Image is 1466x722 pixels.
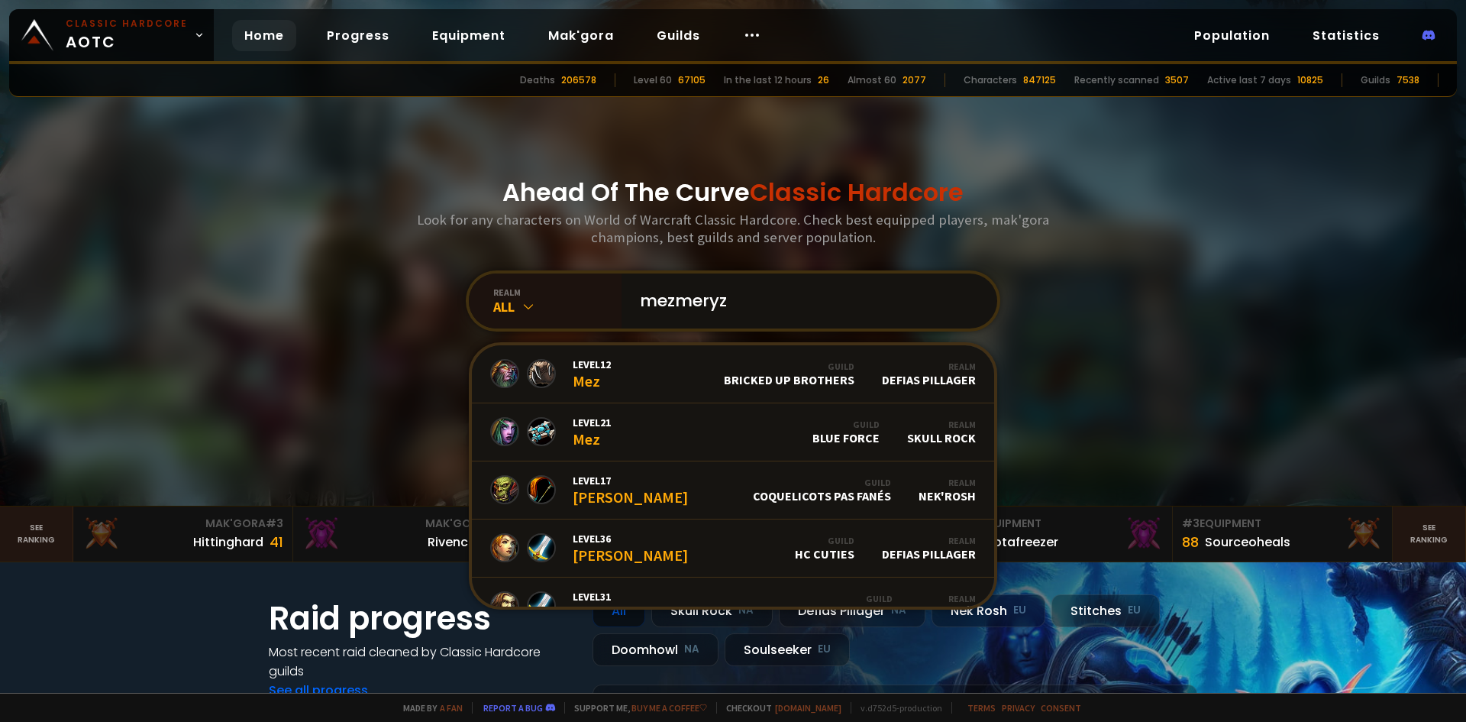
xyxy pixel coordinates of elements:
[472,345,994,403] a: Level12MezGuildBRICKED UP BROTHERSRealmDefias Pillager
[573,532,688,546] span: Level 36
[678,73,706,87] div: 67105
[66,17,188,53] span: AOTC
[724,361,854,387] div: BRICKED UP BROTHERS
[9,9,214,61] a: Classic HardcoreAOTC
[779,594,925,627] div: Defias Pillager
[903,73,926,87] div: 2077
[772,593,893,620] div: Fishermans Friends
[573,416,611,448] div: Mez
[920,593,976,604] div: Realm
[520,73,555,87] div: Deaths
[953,507,1173,562] a: #2Equipment88Notafreezer
[882,535,976,546] div: Realm
[269,643,574,681] h4: Most recent raid cleaned by Classic Hardcore guilds
[634,73,672,87] div: Level 60
[907,419,976,445] div: Skull Rock
[1397,73,1419,87] div: 7538
[472,578,994,636] a: Level31[PERSON_NAME]GuildFishermans FriendsRealmStitches
[964,73,1017,87] div: Characters
[573,358,611,371] span: Level 12
[1182,516,1383,532] div: Equipment
[573,416,611,429] span: Level 21
[772,593,893,604] div: Guild
[631,274,979,329] input: Search a character...
[724,73,812,87] div: In the last 12 hours
[536,20,626,51] a: Mak'gora
[1041,702,1081,714] a: Consent
[716,702,841,714] span: Checkout
[1173,507,1393,562] a: #3Equipment88Sourceoheals
[394,702,463,714] span: Made by
[573,590,688,604] span: Level 31
[66,17,188,31] small: Classic Hardcore
[483,702,543,714] a: Report a bug
[725,633,850,666] div: Soulseeker
[967,702,996,714] a: Terms
[818,73,829,87] div: 26
[753,477,891,488] div: Guild
[919,477,976,503] div: Nek'Rosh
[631,702,707,714] a: Buy me a coffee
[644,20,712,51] a: Guilds
[493,287,622,298] div: realm
[493,298,622,316] div: All
[269,594,574,643] h1: Raid progress
[1361,73,1390,87] div: Guilds
[1205,533,1290,552] div: Sourceoheals
[818,642,831,657] small: EU
[882,361,976,372] div: Realm
[440,702,463,714] a: a fan
[472,520,994,578] a: Level36[PERSON_NAME]GuildHC CutiesRealmDefias Pillager
[907,419,976,430] div: Realm
[302,516,503,532] div: Mak'Gora
[651,594,773,627] div: Skull Rock
[73,507,293,562] a: Mak'Gora#3Hittinghard41
[851,702,942,714] span: v. d752d5 - production
[795,535,854,562] div: HC Cuties
[573,590,688,623] div: [PERSON_NAME]
[1023,73,1056,87] div: 847125
[1182,532,1199,552] div: 88
[962,516,1163,532] div: Equipment
[753,477,891,503] div: Coquelicots pas Fanés
[266,516,283,531] span: # 3
[738,603,754,618] small: NA
[724,361,854,372] div: Guild
[1300,20,1392,51] a: Statistics
[232,20,296,51] a: Home
[82,516,283,532] div: Mak'Gora
[920,593,976,620] div: Stitches
[193,533,263,552] div: Hittinghard
[472,461,994,520] a: Level17[PERSON_NAME]GuildCoquelicots pas FanésRealmNek'Rosh
[1128,603,1141,618] small: EU
[812,419,880,445] div: Blue Force
[269,682,368,699] a: See all progress
[775,702,841,714] a: [DOMAIN_NAME]
[573,474,688,507] div: [PERSON_NAME]
[1051,594,1160,627] div: Stitches
[315,20,402,51] a: Progress
[932,594,1045,627] div: Nek'Rosh
[1074,73,1159,87] div: Recently scanned
[812,419,880,430] div: Guild
[573,474,688,487] span: Level 17
[848,73,896,87] div: Almost 60
[428,533,476,552] div: Rivench
[1393,507,1466,562] a: Seeranking
[891,603,906,618] small: NA
[882,361,976,387] div: Defias Pillager
[270,532,283,552] div: 41
[593,594,645,627] div: All
[573,358,611,390] div: Mez
[1182,516,1200,531] span: # 3
[795,535,854,546] div: Guild
[472,403,994,461] a: Level21MezGuildBlue ForceRealmSkull Rock
[293,507,513,562] a: Mak'Gora#2Rivench100
[411,211,1055,246] h3: Look for any characters on World of Warcraft Classic Hardcore. Check best equipped players, mak'g...
[502,174,964,211] h1: Ahead Of The Curve
[919,477,976,488] div: Realm
[1297,73,1323,87] div: 10825
[1013,603,1026,618] small: EU
[564,702,707,714] span: Support me,
[561,73,596,87] div: 206578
